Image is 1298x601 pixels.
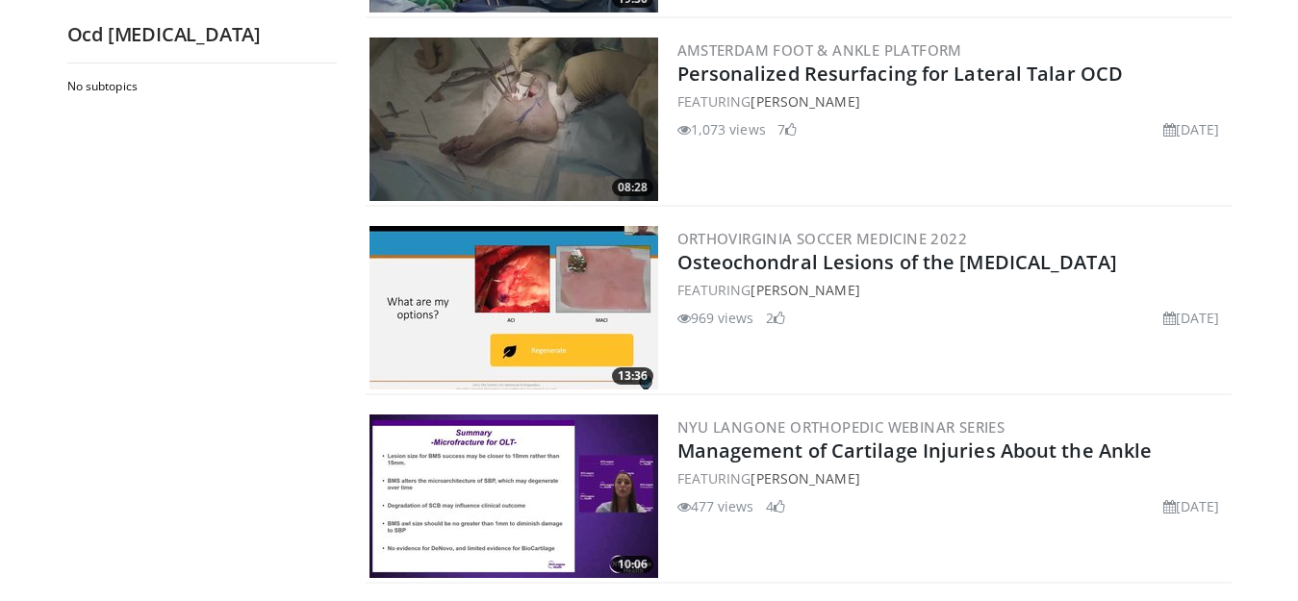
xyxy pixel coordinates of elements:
[612,179,653,196] span: 08:28
[612,556,653,573] span: 10:06
[67,79,332,94] h2: No subtopics
[677,280,1228,300] div: FEATURING
[677,61,1124,87] a: Personalized Resurfacing for Lateral Talar OCD
[766,496,785,516] li: 4
[677,91,1228,112] div: FEATURING
[677,496,754,516] li: 477 views
[677,249,1117,275] a: Osteochondral Lesions of the [MEDICAL_DATA]
[751,281,859,299] a: [PERSON_NAME]
[369,414,658,578] a: 10:06
[67,22,337,47] h2: Ocd [MEDICAL_DATA]
[1163,119,1220,139] li: [DATE]
[677,417,1005,437] a: NYU Langone Orthopedic Webinar Series
[777,119,797,139] li: 7
[677,468,1228,488] div: FEATURING
[1163,496,1220,516] li: [DATE]
[612,367,653,385] span: 13:36
[369,226,658,389] img: 42d7e383-4c66-4de3-9eb7-fea7b2a3c5c0.300x170_q85_crop-smart_upscale.jpg
[369,38,658,201] a: 08:28
[751,469,859,488] a: [PERSON_NAME]
[677,438,1153,463] a: Management of Cartilage Injuries About the Ankle
[677,119,766,139] li: 1,073 views
[1163,308,1220,328] li: [DATE]
[677,229,968,248] a: OrthoVirginia Soccer Medicine 2022
[369,38,658,201] img: 7fe2e147-ce56-4bc6-85c0-233ea54dda1a.300x170_q85_crop-smart_upscale.jpg
[369,226,658,389] a: 13:36
[766,308,785,328] li: 2
[751,92,859,111] a: [PERSON_NAME]
[677,40,962,60] a: Amsterdam Foot & Ankle Platform
[369,414,658,578] img: a3ecdeeb-c83d-420a-95d6-bbfa21d9abf7.300x170_q85_crop-smart_upscale.jpg
[677,308,754,328] li: 969 views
